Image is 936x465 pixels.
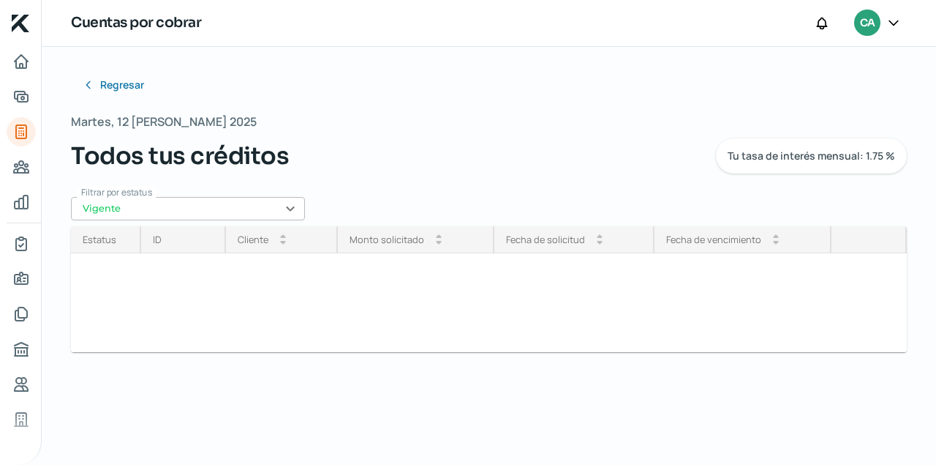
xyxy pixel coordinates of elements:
[7,405,36,434] a: Industria
[350,233,424,246] div: Monto solicitado
[71,12,201,34] h1: Cuentas por cobrar
[280,239,286,245] i: arrow_drop_down
[7,300,36,329] a: Documentos
[860,15,875,32] span: CA
[7,117,36,146] a: Cuentas por cobrar
[71,70,156,100] button: Regresar
[7,82,36,111] a: Solicitar crédito
[7,152,36,182] a: Cuentas por pagar
[7,370,36,399] a: Referencias
[7,47,36,76] a: Inicio
[728,151,895,161] span: Tu tasa de interés mensual: 1.75 %
[773,239,779,245] i: arrow_drop_down
[71,138,289,174] span: Todos tus créditos
[666,233,761,246] div: Fecha de vencimiento
[71,111,257,133] span: Martes, 12 [PERSON_NAME] 2025
[238,233,268,246] div: Cliente
[7,264,36,294] a: Información general
[436,239,442,245] i: arrow_drop_down
[100,80,144,90] span: Regresar
[7,335,36,364] a: Buró de crédito
[7,229,36,258] a: Mi contrato
[597,239,603,245] i: arrow_drop_down
[83,233,116,246] div: Estatus
[81,186,152,198] span: Filtrar por estatus
[506,233,585,246] div: Fecha de solicitud
[153,233,162,246] div: ID
[7,187,36,217] a: Mis finanzas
